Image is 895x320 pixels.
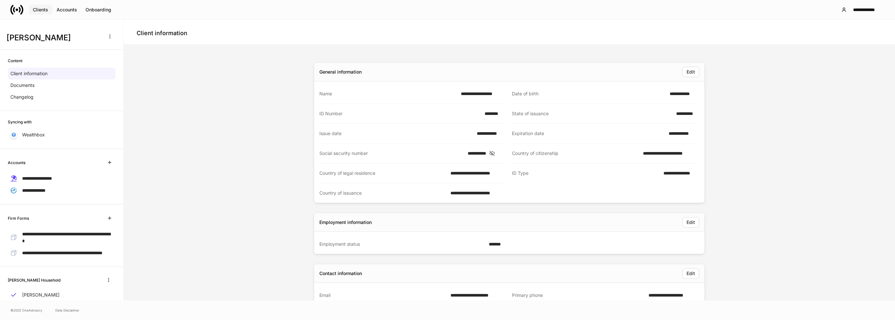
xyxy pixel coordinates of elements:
[512,130,665,137] div: Expiration date
[8,277,60,283] h6: [PERSON_NAME] Household
[137,29,187,37] h4: Client information
[57,7,77,12] div: Accounts
[7,33,100,43] h3: [PERSON_NAME]
[512,90,666,97] div: Date of birth
[687,271,695,276] div: Edit
[319,219,372,226] div: Employment information
[687,220,695,225] div: Edit
[8,215,29,221] h6: Firm Forms
[682,67,699,77] button: Edit
[687,70,695,74] div: Edit
[33,7,48,12] div: Clients
[8,91,115,103] a: Changelog
[319,130,473,137] div: Issue date
[29,5,52,15] button: Clients
[8,160,25,166] h6: Accounts
[8,79,115,91] a: Documents
[10,308,42,313] span: © 2025 OneAdvisory
[86,7,111,12] div: Onboarding
[319,69,362,75] div: General information
[512,292,645,299] div: Primary phone
[512,150,639,157] div: Country of citizenship
[81,5,115,15] button: Onboarding
[319,110,481,117] div: ID Number
[22,292,60,298] p: [PERSON_NAME]
[682,268,699,279] button: Edit
[319,170,447,176] div: Country of legal residence
[319,90,457,97] div: Name
[319,292,447,299] div: Email
[512,170,660,177] div: ID Type
[8,58,22,64] h6: Content
[8,129,115,141] a: Wealthbox
[8,289,115,301] a: [PERSON_NAME]
[10,70,47,77] p: Client information
[10,82,34,89] p: Documents
[319,190,447,196] div: Country of issuance
[319,241,485,247] div: Employment status
[8,119,32,125] h6: Syncing with
[8,68,115,79] a: Client information
[52,5,81,15] button: Accounts
[10,94,33,100] p: Changelog
[22,132,45,138] p: Wealthbox
[512,110,672,117] div: State of issuance
[319,270,362,277] div: Contact information
[55,308,79,313] a: Data Disclaimer
[319,150,464,157] div: Social security number
[682,217,699,228] button: Edit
